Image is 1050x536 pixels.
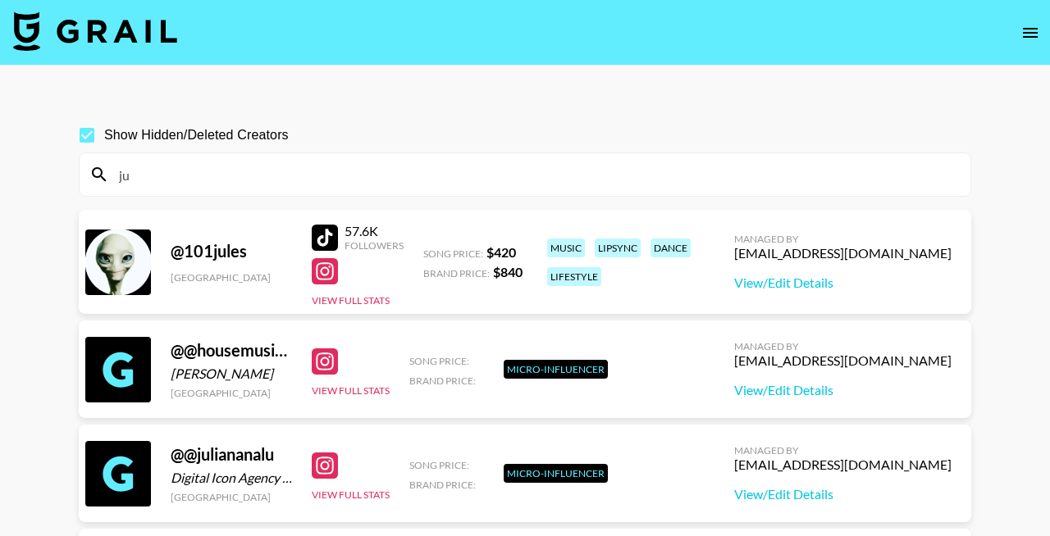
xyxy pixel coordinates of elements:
[345,223,404,239] div: 57.6K
[409,479,476,491] span: Brand Price:
[171,271,292,284] div: [GEOGRAPHIC_DATA]
[171,387,292,399] div: [GEOGRAPHIC_DATA]
[734,457,952,473] div: [EMAIL_ADDRESS][DOMAIN_NAME]
[171,444,292,465] div: @ @juliananalu
[423,248,483,260] span: Song Price:
[423,267,490,279] span: Brand Price:
[734,486,952,502] a: View/Edit Details
[486,244,516,260] strong: $ 420
[409,375,476,387] span: Brand Price:
[1014,16,1047,49] button: open drawer
[312,488,390,501] button: View Full Stats
[171,470,292,486] div: Digital Icon Agency LTD
[109,161,961,188] input: Search by User Name
[734,444,952,457] div: Managed By
[171,340,292,361] div: @ @housemusicclassic
[547,238,585,257] div: music
[504,464,608,483] div: Micro-Influencer
[547,267,601,286] div: lifestyle
[734,233,952,245] div: Managed By
[734,245,952,261] div: [EMAIL_ADDRESS][DOMAIN_NAME]
[409,355,469,367] span: Song Price:
[171,366,292,382] div: [PERSON_NAME]
[595,238,641,257] div: lipsync
[171,491,292,503] div: [GEOGRAPHIC_DATA]
[734,382,952,398] a: View/Edit Details
[504,360,608,379] div: Micro-Influencer
[312,384,390,397] button: View Full Stats
[312,294,390,307] button: View Full Stats
[734,352,952,369] div: [EMAIL_ADDRESS][DOMAIN_NAME]
[13,11,177,51] img: Grail Talent
[493,264,523,279] strong: $ 840
[171,241,292,261] div: @ 101jules
[345,239,404,252] div: Followers
[734,340,952,352] div: Managed By
[104,125,289,145] span: Show Hidden/Deleted Creators
[409,459,469,471] span: Song Price:
[651,238,691,257] div: dance
[734,275,952,291] a: View/Edit Details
